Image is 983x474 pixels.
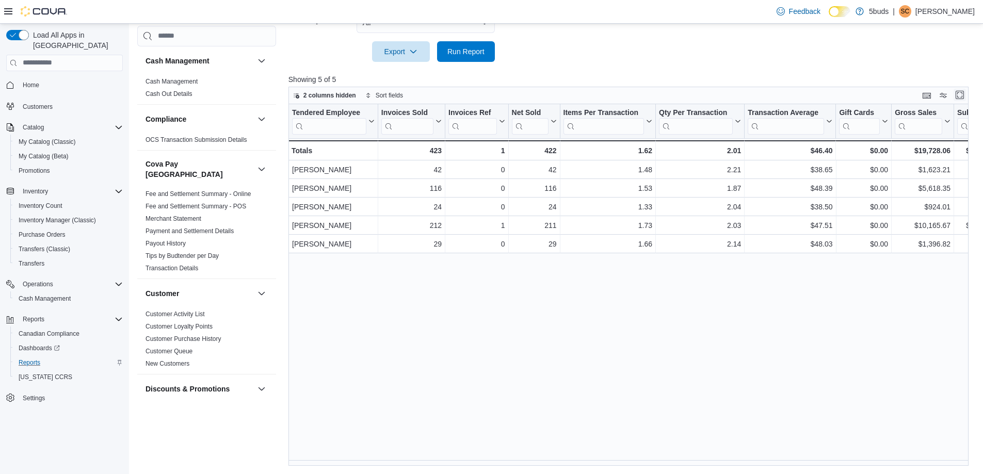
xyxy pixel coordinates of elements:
div: Net Sold [511,108,548,118]
div: $924.01 [895,201,950,213]
span: Settings [19,391,123,404]
div: Cova Pay [GEOGRAPHIC_DATA] [137,188,276,279]
span: Payout History [146,239,186,248]
span: Reports [19,313,123,325]
button: Invoices Ref [448,108,505,135]
button: 2 columns hidden [289,89,360,102]
span: Promotions [19,167,50,175]
a: Settings [19,392,49,404]
button: Reports [2,312,127,326]
div: [PERSON_NAME] [292,164,375,176]
button: Transaction Average [748,108,832,135]
a: Inventory Manager (Classic) [14,214,100,226]
span: My Catalog (Beta) [19,152,69,160]
div: 2.21 [659,164,741,176]
button: Promotions [10,164,127,178]
p: [PERSON_NAME] [915,5,975,18]
span: Load All Apps in [GEOGRAPHIC_DATA] [29,30,123,51]
span: Reports [19,358,40,367]
a: Transfers (Classic) [14,243,74,255]
a: Transfers [14,257,49,270]
div: $19,728.06 [895,144,950,157]
span: Cash Management [146,77,198,86]
nav: Complex example [6,73,123,432]
div: 29 [511,238,556,250]
span: Purchase Orders [14,228,123,241]
div: Items Per Transaction [563,108,644,118]
a: Home [19,79,43,91]
button: Cova Pay [GEOGRAPHIC_DATA] [255,163,268,175]
button: Purchase Orders [10,227,127,242]
img: Cova [21,6,67,17]
div: $0.00 [839,219,888,232]
a: OCS Transaction Submission Details [146,136,247,143]
div: Transaction Average [748,108,824,135]
div: Tendered Employee [292,108,366,135]
div: $0.00 [839,144,888,157]
div: 0 [448,182,505,194]
div: $0.00 [839,201,888,213]
div: Gross Sales [895,108,942,135]
a: Cash Management [14,292,75,305]
button: Inventory [2,184,127,199]
div: $38.65 [748,164,832,176]
div: 1 [448,144,505,157]
button: Customers [2,99,127,113]
button: Display options [937,89,949,102]
a: Fee and Settlement Summary - POS [146,203,246,210]
span: Merchant Statement [146,215,201,223]
a: Payout History [146,240,186,247]
div: $10,165.67 [895,219,950,232]
div: Qty Per Transaction [659,108,733,118]
button: Discounts & Promotions [255,383,268,395]
span: Inventory [23,187,48,195]
div: 42 [381,164,442,176]
div: Customer [137,308,276,374]
button: Cash Management [146,56,253,66]
div: 1.33 [563,201,652,213]
button: Gift Cards [839,108,888,135]
div: 2.03 [659,219,741,232]
a: Transaction Details [146,265,198,272]
button: Canadian Compliance [10,326,127,341]
button: My Catalog (Beta) [10,149,127,164]
button: Home [2,77,127,92]
div: Cash Management [137,75,276,104]
button: Inventory Manager (Classic) [10,213,127,227]
button: Run Report [437,41,495,62]
button: Gross Sales [895,108,950,135]
div: $48.39 [748,182,832,194]
span: Catalog [23,123,44,132]
a: Tips by Budtender per Day [146,252,219,259]
a: Reports [14,356,44,369]
a: Feedback [772,1,825,22]
span: Reports [23,315,44,323]
button: Catalog [2,120,127,135]
span: Promotions [14,165,123,177]
span: Operations [19,278,123,290]
div: 212 [381,219,442,232]
div: Net Sold [511,108,548,135]
div: 1.73 [563,219,652,232]
button: Operations [2,277,127,291]
div: [PERSON_NAME] [292,182,375,194]
span: Customer Purchase History [146,335,221,343]
div: Tendered Employee [292,108,366,118]
div: 0 [448,201,505,213]
button: Compliance [146,114,253,124]
span: Transaction Details [146,264,198,272]
div: 1 [448,219,505,232]
div: [PERSON_NAME] [292,238,375,250]
span: Transfers [19,259,44,268]
button: Operations [19,278,57,290]
a: Dashboards [10,341,127,355]
span: Home [23,81,39,89]
div: 42 [511,164,556,176]
input: Dark Mode [829,6,850,17]
div: Invoices Ref [448,108,496,118]
div: 2.01 [659,144,741,157]
div: $46.40 [748,144,832,157]
div: 1.48 [563,164,652,176]
div: Invoices Sold [381,108,433,135]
